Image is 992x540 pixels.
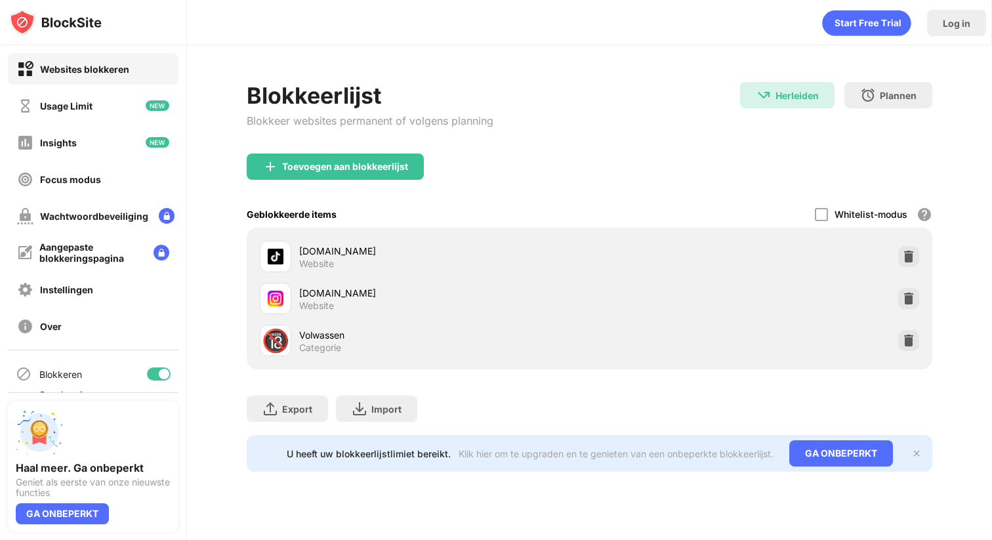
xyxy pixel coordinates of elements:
img: blocking-icon.svg [16,366,31,382]
div: Instellingen [40,284,93,295]
img: push-unlimited.svg [16,409,63,456]
div: Website [299,258,334,270]
div: Geniet als eerste van onze nieuwste functies [16,477,171,498]
div: Haal meer. Ga onbeperkt [16,461,171,474]
img: block-on.svg [17,61,33,77]
img: x-button.svg [911,448,922,459]
img: logo-blocksite.svg [9,9,102,35]
img: about-off.svg [17,318,33,335]
img: lock-menu.svg [159,208,175,224]
div: GA ONBEPERKT [16,503,109,524]
div: Whitelist-modus [835,209,907,220]
div: Toevoegen aan blokkeerlijst [282,161,408,172]
div: 🔞 [262,327,289,354]
div: Geblokkeerde items [247,209,337,220]
div: Plannen [880,90,917,101]
div: GA ONBEPERKT [789,440,893,467]
img: settings-off.svg [17,281,33,298]
div: Volwassen [299,328,590,342]
img: favicons [268,249,283,264]
img: favicons [268,291,283,306]
div: Blokkeer websites permanent of volgens planning [247,114,493,127]
img: insights-off.svg [17,135,33,151]
div: Blokkeren [39,369,82,380]
div: Wachtwoordbeveiliging [40,211,148,222]
div: [DOMAIN_NAME] [299,286,590,300]
div: Insights [40,137,77,148]
img: focus-off.svg [17,171,33,188]
div: [DOMAIN_NAME] [299,244,590,258]
div: Categorie [299,342,341,354]
img: password-protection-off.svg [17,208,33,224]
div: Synchroniseer met andere apparaten [39,389,107,423]
div: animation [822,10,911,36]
div: Websites blokkeren [40,64,129,75]
img: new-icon.svg [146,100,169,111]
div: Over [40,321,62,332]
div: Focus modus [40,174,101,185]
div: Log in [943,18,970,29]
div: Herleiden [775,90,819,101]
div: U heeft uw blokkeerlijstlimiet bereikt. [287,448,451,459]
div: Blokkeerlijst [247,82,493,109]
img: lock-menu.svg [154,245,169,260]
div: Klik hier om te upgraden en te genieten van een onbeperkte blokkeerlijst. [459,448,774,459]
img: time-usage-off.svg [17,98,33,114]
img: new-icon.svg [146,137,169,148]
div: Import [371,404,402,415]
img: customize-block-page-off.svg [17,245,33,260]
div: Aangepaste blokkeringspagina [39,241,143,264]
div: Usage Limit [40,100,93,112]
div: Website [299,300,334,312]
div: Export [282,404,312,415]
